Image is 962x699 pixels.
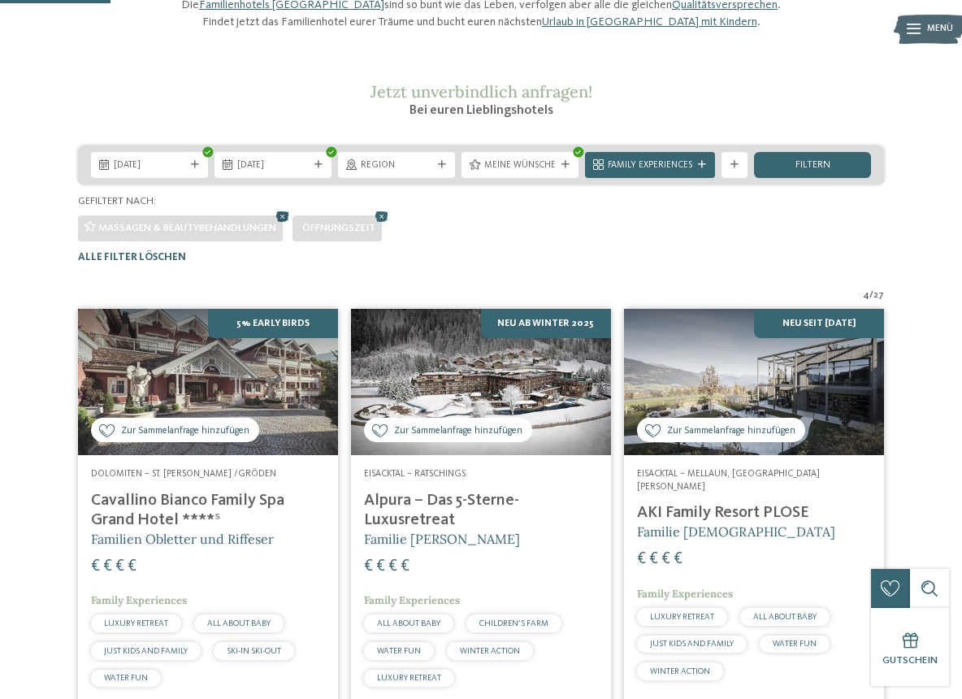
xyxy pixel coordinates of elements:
[882,655,938,666] span: Gutschein
[542,16,757,28] a: Urlaub in [GEOGRAPHIC_DATA] mit Kindern
[115,558,124,575] span: €
[637,503,871,523] h4: AKI Family Resort PLOSE
[871,608,949,686] a: Gutschein
[91,558,100,575] span: €
[91,469,276,479] span: Dolomiten – St. [PERSON_NAME] /Gröden
[103,558,112,575] span: €
[401,558,409,575] span: €
[91,593,187,607] span: Family Experiences
[409,104,553,117] span: Bei euren Lieblingshotels
[376,558,385,575] span: €
[773,640,817,648] span: WATER FUN
[377,674,441,682] span: LUXURY RETREAT
[351,309,611,455] img: Familienhotels gesucht? Hier findet ihr die besten!
[237,159,309,172] span: [DATE]
[624,309,884,455] img: Familienhotels gesucht? Hier findet ihr die besten!
[388,558,397,575] span: €
[78,252,186,263] span: Alle Filter löschen
[637,587,733,601] span: Family Experiences
[98,223,276,233] span: Massagen & Beautybehandlungen
[637,523,835,540] span: Familie [DEMOGRAPHIC_DATA]
[650,640,734,648] span: JUST KIDS AND FAMILY
[370,81,592,102] span: Jetzt unverbindlich anfragen!
[364,469,466,479] span: Eisacktal – Ratschings
[207,619,271,627] span: ALL ABOUT BABY
[364,558,373,575] span: €
[649,551,658,567] span: €
[78,196,156,206] span: Gefiltert nach:
[394,424,522,438] span: Zur Sammelanfrage hinzufügen
[667,424,795,438] span: Zur Sammelanfrage hinzufügen
[479,619,548,627] span: CHILDREN’S FARM
[484,159,556,172] span: Meine Wünsche
[364,491,598,530] h4: Alpura – Das 5-Sterne-Luxusretreat
[128,558,136,575] span: €
[91,491,325,530] h4: Cavallino Bianco Family Spa Grand Hotel ****ˢ
[364,531,520,547] span: Familie [PERSON_NAME]
[637,551,646,567] span: €
[869,289,873,302] span: /
[104,674,148,682] span: WATER FUN
[637,469,820,492] span: Eisacktal – Mellaun, [GEOGRAPHIC_DATA][PERSON_NAME]
[227,647,281,655] span: SKI-IN SKI-OUT
[104,647,188,655] span: JUST KIDS AND FAMILY
[121,424,249,438] span: Zur Sammelanfrage hinzufügen
[863,289,869,302] span: 4
[650,667,710,675] span: WINTER ACTION
[302,223,375,233] span: Öffnungszeit
[91,531,274,547] span: Familien Obletter und Riffeser
[753,613,817,621] span: ALL ABOUT BABY
[460,647,520,655] span: WINTER ACTION
[114,159,185,172] span: [DATE]
[873,289,884,302] span: 27
[377,619,440,627] span: ALL ABOUT BABY
[650,613,714,621] span: LUXURY RETREAT
[361,159,432,172] span: Region
[78,309,338,455] img: Family Spa Grand Hotel Cavallino Bianco ****ˢ
[104,619,168,627] span: LUXURY RETREAT
[661,551,670,567] span: €
[608,159,692,172] span: Family Experiences
[674,551,682,567] span: €
[364,593,460,607] span: Family Experiences
[795,160,830,171] span: filtern
[377,647,421,655] span: WATER FUN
